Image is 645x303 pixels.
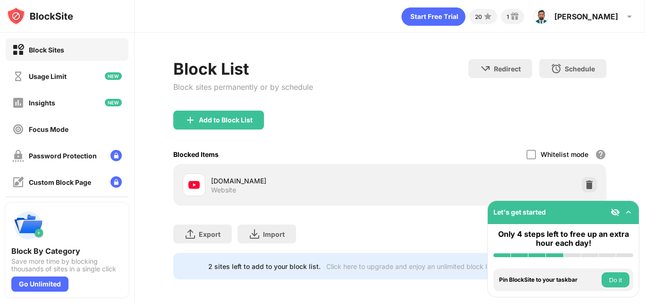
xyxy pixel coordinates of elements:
[12,123,24,135] img: focus-off.svg
[12,97,24,109] img: insights-off.svg
[499,277,599,283] div: Pin BlockSite to your taskbar
[29,125,68,133] div: Focus Mode
[29,152,97,160] div: Password Protection
[541,150,588,158] div: Whitelist mode
[211,176,390,186] div: [DOMAIN_NAME]
[208,262,321,270] div: 2 sites left to add to your block list.
[110,176,122,188] img: lock-menu.svg
[12,150,24,162] img: password-protection-off.svg
[507,13,509,20] div: 1
[602,272,629,287] button: Do it
[493,208,546,216] div: Let's get started
[565,65,595,73] div: Schedule
[534,9,549,24] img: ALV-UjVo4saf43Dz-2RDE4kq942BtIeqoDSTIRcpZ5UPQYvlLjPPHBirseXTwAaxzw3VmXHy6eYHWJNNVttlVEM7hX_j2ZdKI...
[7,7,73,26] img: logo-blocksite.svg
[554,12,618,21] div: [PERSON_NAME]
[29,99,55,107] div: Insights
[611,208,620,217] img: eye-not-visible.svg
[29,46,64,54] div: Block Sites
[624,208,633,217] img: omni-setup-toggle.svg
[263,230,285,238] div: Import
[188,179,200,190] img: favicons
[199,116,253,124] div: Add to Block List
[12,44,24,56] img: block-on.svg
[11,246,123,256] div: Block By Category
[105,99,122,106] img: new-icon.svg
[12,70,24,82] img: time-usage-off.svg
[494,65,521,73] div: Redirect
[401,7,466,26] div: animation
[12,176,24,188] img: customize-block-page-off.svg
[493,230,633,248] div: Only 4 steps left to free up an extra hour each day!
[11,277,68,292] div: Go Unlimited
[110,150,122,161] img: lock-menu.svg
[105,72,122,80] img: new-icon.svg
[326,262,496,270] div: Click here to upgrade and enjoy an unlimited block list.
[29,72,67,80] div: Usage Limit
[11,258,123,273] div: Save more time by blocking thousands of sites in a single click
[173,59,313,78] div: Block List
[29,178,91,186] div: Custom Block Page
[509,11,520,22] img: reward-small.svg
[173,82,313,92] div: Block sites permanently or by schedule
[482,11,493,22] img: points-small.svg
[173,150,219,158] div: Blocked Items
[211,186,236,194] div: Website
[475,13,482,20] div: 20
[199,230,221,238] div: Export
[11,208,45,242] img: push-categories.svg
